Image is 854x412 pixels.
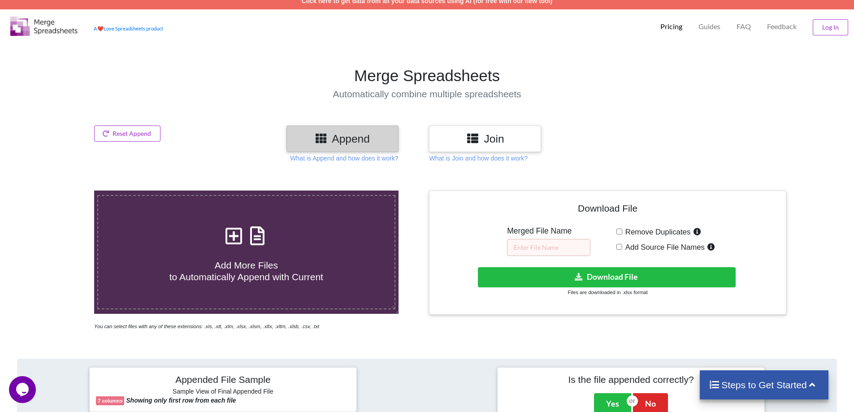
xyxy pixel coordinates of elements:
[94,324,319,329] i: You can select files with any of these extensions: .xls, .xlt, .xlm, .xlsx, .xlsm, .xltx, .xltm, ...
[813,19,848,35] button: Log In
[568,290,647,295] small: Files are downloaded in .xlsx format
[436,132,534,145] h3: Join
[98,398,122,403] b: 7 columns
[293,132,392,145] h3: Append
[10,17,78,36] img: Logo.png
[507,239,590,256] input: Enter File Name
[96,388,350,397] h6: Sample View of Final Appended File
[126,397,236,404] b: Showing only first row from each file
[94,26,163,31] a: AheartLove Spreadsheets product
[290,154,398,163] p: What is Append and how does it work?
[737,22,751,31] p: FAQ
[436,197,779,223] h4: Download File
[709,379,819,390] h4: Steps to Get Started
[97,26,104,31] span: heart
[169,260,323,282] span: Add More Files to Automatically Append with Current
[478,267,736,287] button: Download File
[767,23,797,30] span: Feedback
[660,22,682,31] p: Pricing
[504,374,758,385] h4: Is the file appended correctly?
[622,243,705,252] span: Add Source File Names
[622,228,691,236] span: Remove Duplicates
[507,226,590,236] h5: Merged File Name
[698,22,720,31] p: Guides
[94,126,160,142] button: Reset Append
[9,376,38,403] iframe: chat widget
[429,154,527,163] p: What is Join and how does it work?
[96,374,350,386] h4: Appended File Sample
